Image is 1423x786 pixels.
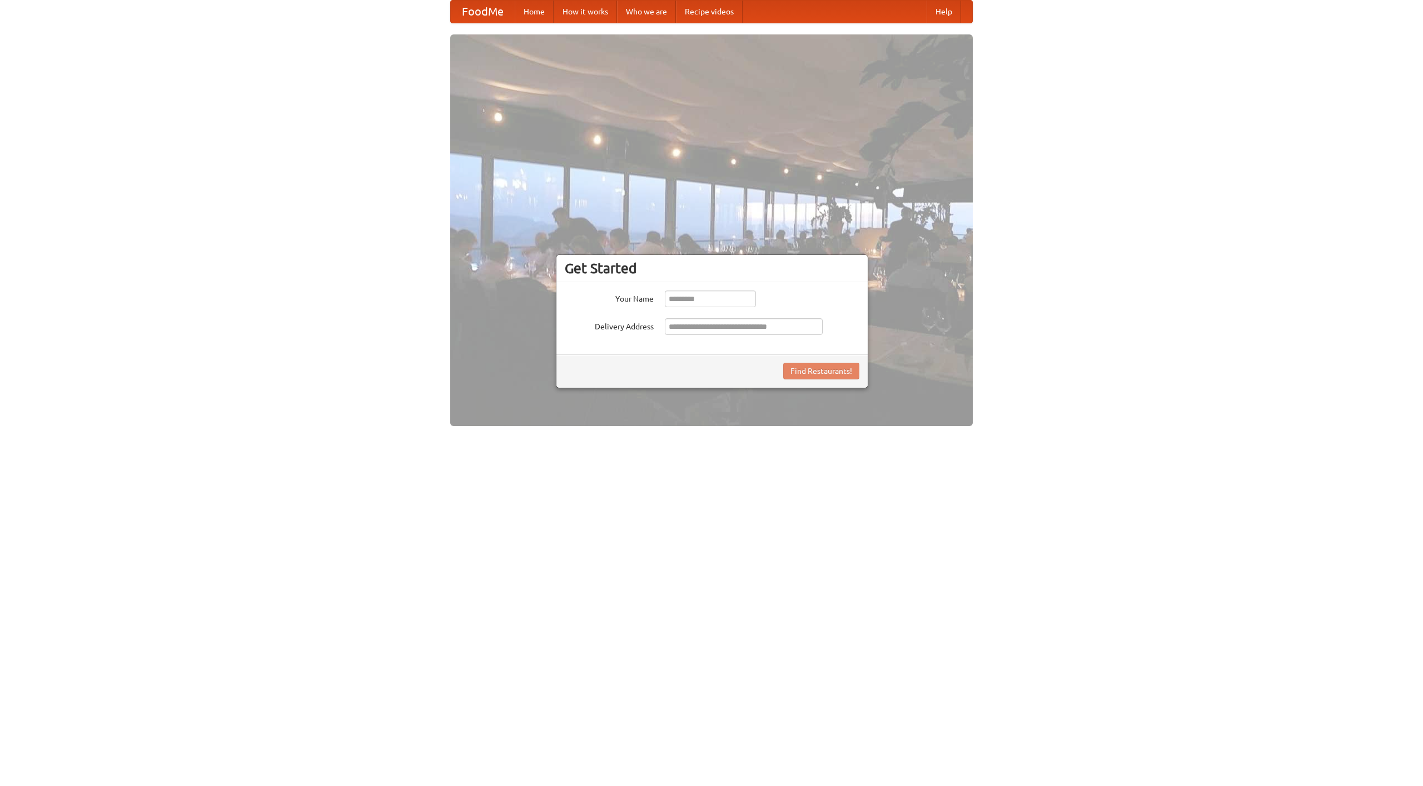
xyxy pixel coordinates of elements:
label: Your Name [565,291,654,304]
a: Who we are [617,1,676,23]
a: Home [515,1,554,23]
label: Delivery Address [565,318,654,332]
a: Help [927,1,961,23]
button: Find Restaurants! [783,363,859,379]
a: How it works [554,1,617,23]
a: FoodMe [451,1,515,23]
a: Recipe videos [676,1,743,23]
h3: Get Started [565,260,859,277]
